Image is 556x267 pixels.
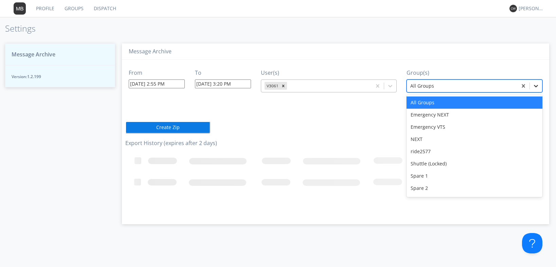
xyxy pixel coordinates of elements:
[407,194,542,207] div: Test Group
[14,2,26,15] img: 373638.png
[5,65,115,87] button: Version:1.2.199
[522,233,542,253] iframe: Toggle Customer Support
[5,43,115,66] button: Message Archive
[407,145,542,158] div: ride2577
[265,82,280,90] div: V3061
[12,74,109,79] span: Version: 1.2.199
[407,121,542,133] div: Emergency VTS
[261,70,397,76] h3: User(s)
[129,49,542,55] h3: Message Archive
[407,96,542,109] div: All Groups
[125,121,210,133] button: Create Zip
[12,51,55,58] span: Message Archive
[407,109,542,121] div: Emergency NEXT
[125,140,546,146] h3: Export History (expires after 2 days)
[407,70,542,76] h3: Group(s)
[519,5,544,12] div: [PERSON_NAME] *
[407,158,542,170] div: Shuttle (Locked)
[407,170,542,182] div: Spare 1
[280,82,287,90] div: Remove V3061
[509,5,517,12] img: 373638.png
[195,70,251,76] h3: To
[129,70,185,76] h3: From
[407,182,542,194] div: Spare 2
[407,133,542,145] div: NEXT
